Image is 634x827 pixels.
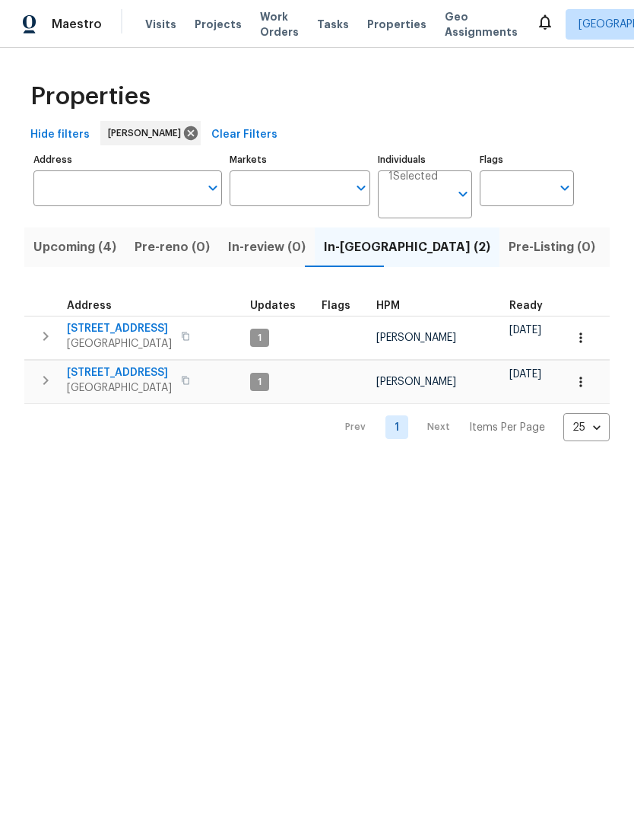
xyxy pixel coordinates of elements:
[67,365,172,380] span: [STREET_ADDRESS]
[108,126,187,141] span: [PERSON_NAME]
[376,332,456,343] span: [PERSON_NAME]
[67,380,172,396] span: [GEOGRAPHIC_DATA]
[67,301,112,311] span: Address
[30,89,151,104] span: Properties
[452,183,474,205] button: Open
[509,325,541,336] span: [DATE]
[211,126,277,145] span: Clear Filters
[52,17,102,32] span: Maestro
[331,413,610,441] nav: Pagination Navigation
[376,301,400,311] span: HPM
[228,237,306,258] span: In-review (0)
[260,9,299,40] span: Work Orders
[230,155,371,164] label: Markets
[67,321,172,336] span: [STREET_ADDRESS]
[202,177,223,199] button: Open
[324,237,490,258] span: In-[GEOGRAPHIC_DATA] (2)
[509,237,595,258] span: Pre-Listing (0)
[100,121,201,145] div: [PERSON_NAME]
[554,177,575,199] button: Open
[67,336,172,351] span: [GEOGRAPHIC_DATA]
[376,377,456,387] span: [PERSON_NAME]
[33,237,116,258] span: Upcoming (4)
[445,9,518,40] span: Geo Assignments
[509,369,541,380] span: [DATE]
[250,301,296,311] span: Updates
[30,126,90,145] span: Hide filters
[317,19,349,30] span: Tasks
[509,301,556,311] div: Earliest renovation start date (first business day after COE or Checkout)
[367,17,426,32] span: Properties
[252,376,268,389] span: 1
[480,155,574,164] label: Flags
[322,301,350,311] span: Flags
[388,170,438,183] span: 1 Selected
[205,121,284,149] button: Clear Filters
[563,408,610,447] div: 25
[33,155,222,164] label: Address
[135,237,210,258] span: Pre-reno (0)
[378,155,472,164] label: Individuals
[252,332,268,345] span: 1
[145,17,176,32] span: Visits
[24,121,96,149] button: Hide filters
[195,17,242,32] span: Projects
[350,177,372,199] button: Open
[385,415,408,439] a: Goto page 1
[469,420,545,435] p: Items Per Page
[509,301,543,311] span: Ready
